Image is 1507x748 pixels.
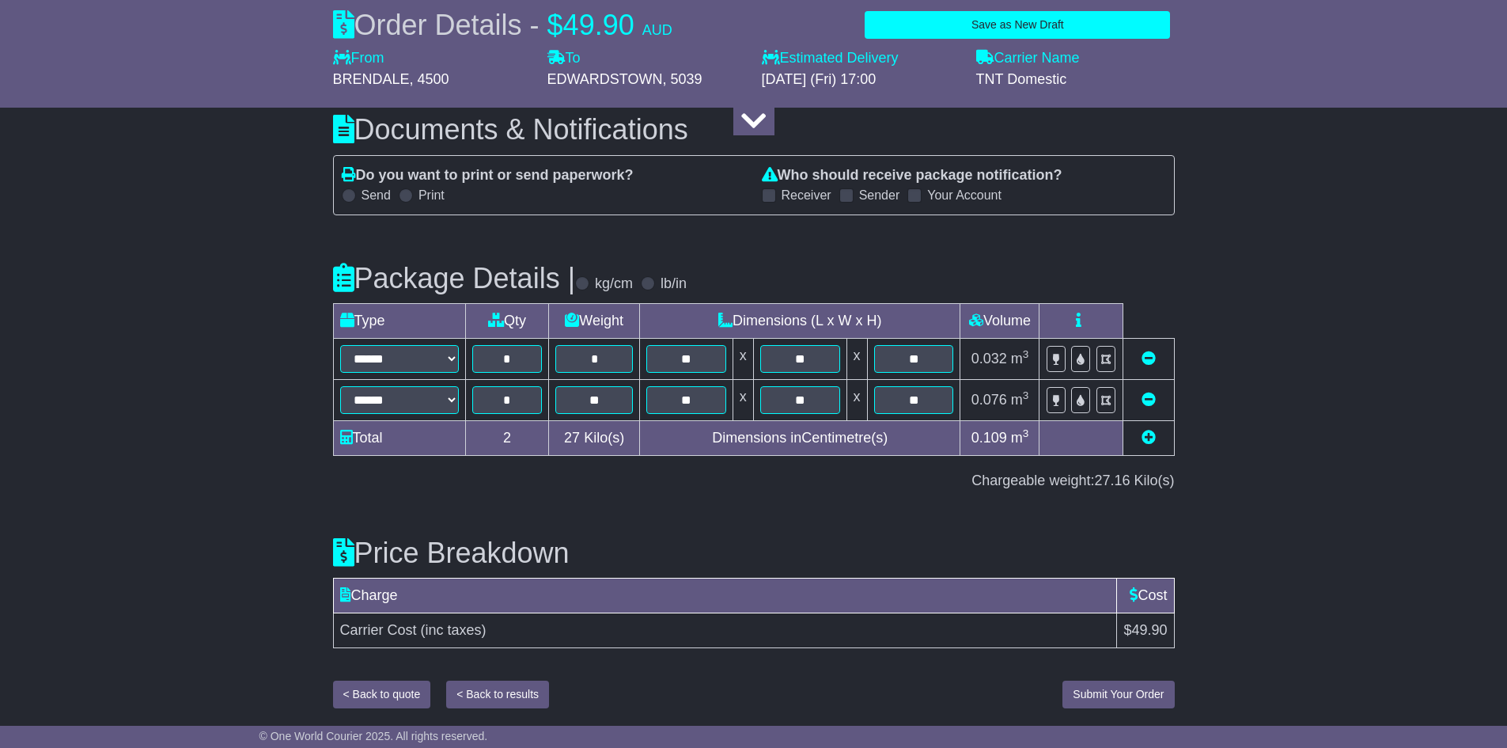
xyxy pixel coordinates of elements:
[340,622,417,638] span: Carrier Cost
[549,421,640,456] td: Kilo(s)
[333,537,1175,569] h3: Price Breakdown
[547,50,581,67] label: To
[733,339,753,380] td: x
[976,71,1175,89] div: TNT Domestic
[333,579,1117,613] td: Charge
[421,622,487,638] span: (inc taxes)
[333,473,1175,490] div: Chargeable weight: Kilo(s)
[465,421,549,456] td: 2
[333,421,465,456] td: Total
[865,11,1170,39] button: Save as New Draft
[1011,430,1029,446] span: m
[563,9,634,41] span: 49.90
[1011,351,1029,366] span: m
[547,71,663,87] span: EDWARDSTOWN
[465,304,549,339] td: Qty
[642,22,672,38] span: AUD
[333,114,1175,146] h3: Documents & Notifications
[1011,392,1029,408] span: m
[547,9,563,41] span: $
[342,167,634,184] label: Do you want to print or send paperwork?
[859,188,900,203] label: Sender
[1117,579,1174,613] td: Cost
[1023,427,1029,439] sup: 3
[333,8,672,42] div: Order Details -
[971,430,1007,446] span: 0.109
[1094,473,1130,488] span: 27.16
[663,71,702,87] span: , 5039
[333,681,431,708] button: < Back to quote
[927,188,1002,203] label: Your Account
[1062,681,1174,708] button: Submit Your Order
[1123,622,1167,638] span: $49.90
[976,50,1080,67] label: Carrier Name
[410,71,449,87] span: , 4500
[1142,392,1156,408] a: Remove this item
[661,275,687,293] label: lb/in
[971,392,1007,408] span: 0.076
[1023,389,1029,401] sup: 3
[1073,688,1164,701] span: Submit Your Order
[733,380,753,421] td: x
[446,681,549,708] button: < Back to results
[846,380,867,421] td: x
[333,71,410,87] span: BRENDALE
[1023,348,1029,360] sup: 3
[595,275,633,293] label: kg/cm
[762,71,960,89] div: [DATE] (Fri) 17:00
[1142,430,1156,446] a: Add new item
[362,188,391,203] label: Send
[960,304,1039,339] td: Volume
[762,167,1062,184] label: Who should receive package notification?
[333,263,576,294] h3: Package Details |
[564,430,580,446] span: 27
[971,351,1007,366] span: 0.032
[418,188,445,203] label: Print
[333,50,384,67] label: From
[259,730,488,742] span: © One World Courier 2025. All rights reserved.
[762,50,960,67] label: Estimated Delivery
[639,421,960,456] td: Dimensions in Centimetre(s)
[846,339,867,380] td: x
[782,188,831,203] label: Receiver
[333,304,465,339] td: Type
[639,304,960,339] td: Dimensions (L x W x H)
[1142,351,1156,366] a: Remove this item
[549,304,640,339] td: Weight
